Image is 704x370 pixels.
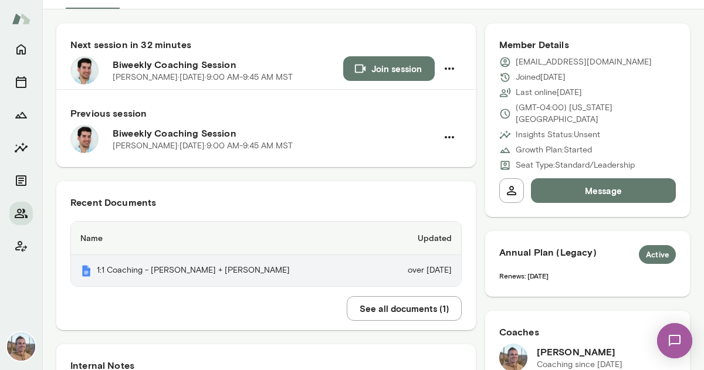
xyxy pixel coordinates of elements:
th: Name [71,222,377,255]
button: Growth Plan [9,103,33,127]
button: Join session [343,56,435,81]
span: Active [639,249,676,261]
h6: Previous session [70,106,462,120]
img: Mento [80,265,92,277]
p: Joined [DATE] [516,72,566,83]
th: Updated [377,222,461,255]
button: Message [531,178,676,203]
button: Home [9,38,33,61]
h6: [PERSON_NAME] [537,345,622,359]
button: Insights [9,136,33,159]
button: See all documents (1) [347,296,462,321]
img: Adam Griffin [7,332,35,361]
p: (GMT-04:00) [US_STATE][GEOGRAPHIC_DATA] [516,102,676,125]
h6: Recent Documents [70,195,462,209]
button: Documents [9,169,33,192]
p: [PERSON_NAME] · [DATE] · 9:00 AM-9:45 AM MST [113,140,293,152]
span: Renews: [DATE] [499,271,549,280]
button: Client app [9,235,33,258]
p: [EMAIL_ADDRESS][DOMAIN_NAME] [516,56,652,68]
h6: Biweekly Coaching Session [113,57,343,72]
p: Seat Type: Standard/Leadership [516,159,635,171]
h6: Biweekly Coaching Session [113,126,437,140]
p: Last online [DATE] [516,87,582,99]
h6: Annual Plan (Legacy) [499,245,676,264]
h6: Coaches [499,325,676,339]
p: Growth Plan: Started [516,144,592,156]
th: 1:1 Coaching - [PERSON_NAME] + [PERSON_NAME] [71,255,377,286]
img: Mento [12,8,31,30]
button: Members [9,202,33,225]
td: over [DATE] [377,255,461,286]
button: Sessions [9,70,33,94]
p: Insights Status: Unsent [516,129,600,141]
h6: Next session in 32 minutes [70,38,462,52]
h6: Member Details [499,38,676,52]
p: [PERSON_NAME] · [DATE] · 9:00 AM-9:45 AM MST [113,72,293,83]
